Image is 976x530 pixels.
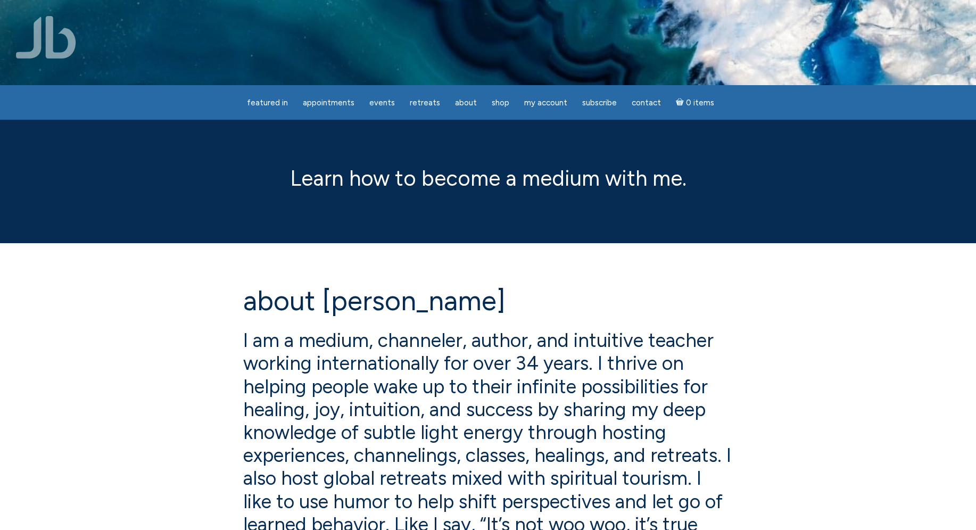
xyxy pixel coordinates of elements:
[686,99,714,107] span: 0 items
[296,93,361,113] a: Appointments
[303,98,354,107] span: Appointments
[247,98,288,107] span: featured in
[492,98,509,107] span: Shop
[485,93,516,113] a: Shop
[524,98,567,107] span: My Account
[241,93,294,113] a: featured in
[518,93,574,113] a: My Account
[363,93,401,113] a: Events
[455,98,477,107] span: About
[632,98,661,107] span: Contact
[369,98,395,107] span: Events
[16,16,76,59] img: Jamie Butler. The Everyday Medium
[625,93,667,113] a: Contact
[410,98,440,107] span: Retreats
[449,93,483,113] a: About
[243,162,733,194] p: Learn how to become a medium with me.
[403,93,446,113] a: Retreats
[954,204,971,210] span: Shares
[676,98,686,107] i: Cart
[243,286,733,316] h1: About [PERSON_NAME]
[576,93,623,113] a: Subscribe
[669,92,721,113] a: Cart0 items
[582,98,617,107] span: Subscribe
